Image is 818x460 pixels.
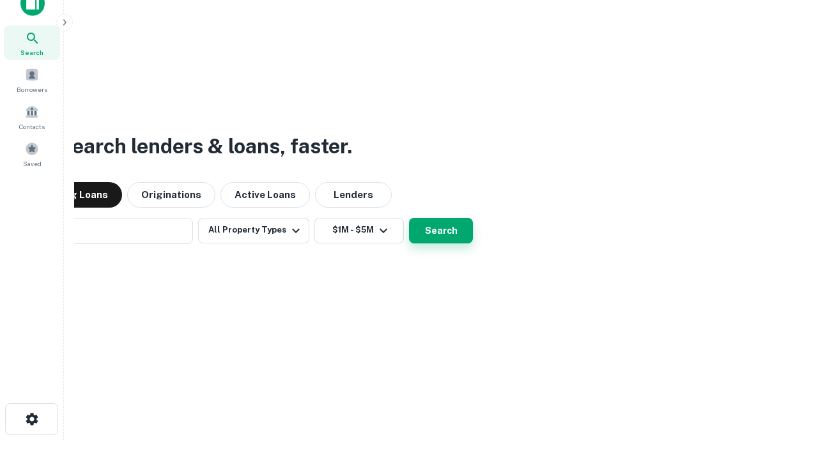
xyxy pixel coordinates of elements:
[754,358,818,419] iframe: Chat Widget
[127,182,215,208] button: Originations
[409,218,473,243] button: Search
[220,182,310,208] button: Active Loans
[314,218,404,243] button: $1M - $5M
[19,121,45,132] span: Contacts
[20,47,43,57] span: Search
[198,218,309,243] button: All Property Types
[4,100,60,134] a: Contacts
[58,131,352,162] h3: Search lenders & loans, faster.
[17,84,47,95] span: Borrowers
[4,26,60,60] a: Search
[4,63,60,97] a: Borrowers
[4,137,60,171] a: Saved
[315,182,392,208] button: Lenders
[23,158,42,169] span: Saved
